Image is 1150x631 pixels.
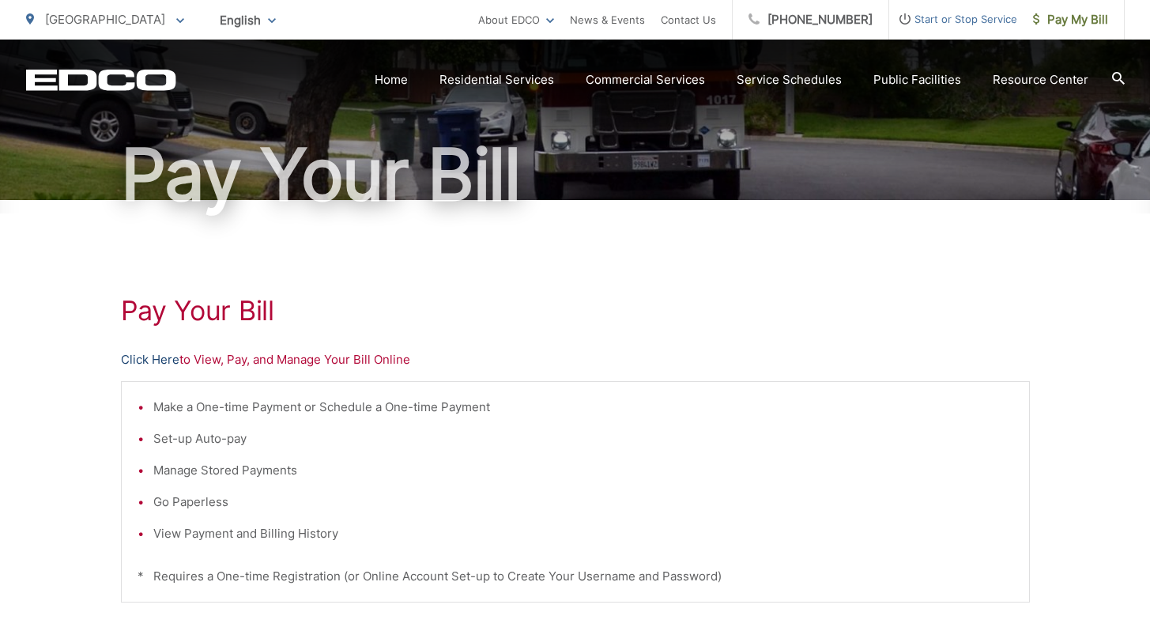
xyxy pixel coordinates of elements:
[45,12,165,27] span: [GEOGRAPHIC_DATA]
[873,70,961,89] a: Public Facilities
[661,10,716,29] a: Contact Us
[153,524,1013,543] li: View Payment and Billing History
[570,10,645,29] a: News & Events
[121,350,1030,369] p: to View, Pay, and Manage Your Bill Online
[153,493,1013,512] li: Go Paperless
[26,135,1125,214] h1: Pay Your Bill
[121,295,1030,327] h1: Pay Your Bill
[586,70,705,89] a: Commercial Services
[138,567,1013,586] p: * Requires a One-time Registration (or Online Account Set-up to Create Your Username and Password)
[153,429,1013,448] li: Set-up Auto-pay
[153,398,1013,417] li: Make a One-time Payment or Schedule a One-time Payment
[26,69,176,91] a: EDCD logo. Return to the homepage.
[737,70,842,89] a: Service Schedules
[993,70,1088,89] a: Resource Center
[153,461,1013,480] li: Manage Stored Payments
[121,350,179,369] a: Click Here
[375,70,408,89] a: Home
[478,10,554,29] a: About EDCO
[439,70,554,89] a: Residential Services
[1033,10,1108,29] span: Pay My Bill
[208,6,288,34] span: English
